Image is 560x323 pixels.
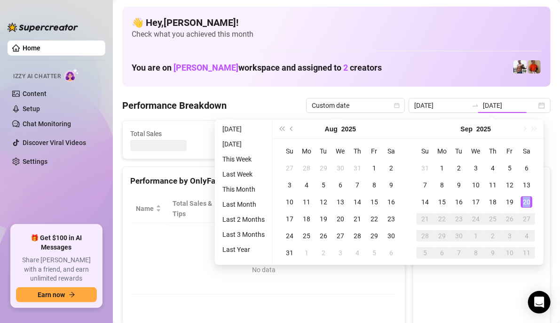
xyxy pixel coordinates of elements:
[421,175,543,187] div: Sales by OnlyFans Creator
[69,291,75,298] span: arrow-right
[287,194,335,223] th: Sales / Hour
[132,63,382,73] h1: You are on workspace and assigned to creators
[16,287,97,302] button: Earn nowarrow-right
[174,63,238,73] span: [PERSON_NAME]
[173,198,213,219] span: Total Sales & Tips
[130,129,216,139] span: Total Sales
[312,98,399,113] span: Custom date
[130,194,167,223] th: Name
[472,102,479,109] span: to
[343,63,348,73] span: 2
[122,99,227,112] h4: Performance Breakdown
[483,100,536,111] input: End date
[348,129,434,139] span: Messages Sent
[528,60,541,73] img: Justin
[23,105,40,113] a: Setup
[23,90,47,97] a: Content
[513,60,527,73] img: JUSTIN
[38,291,65,299] span: Earn now
[528,291,551,314] div: Open Intercom Messenger
[414,100,468,111] input: Start date
[23,44,40,52] a: Home
[167,194,226,223] th: Total Sales & Tips
[132,29,541,40] span: Check what you achieved this month
[340,198,384,219] span: Chat Conversion
[130,175,397,187] div: Performance by OnlyFans Creator
[132,16,541,29] h4: 👋 Hey, [PERSON_NAME] !
[472,102,479,109] span: swap-right
[16,256,97,283] span: Share [PERSON_NAME] with a friend, and earn unlimited rewards
[16,234,97,252] span: 🎁 Get $100 in AI Messages
[140,265,388,275] div: No data
[23,139,86,146] a: Discover Viral Videos
[8,23,78,32] img: logo-BBDzfeDw.svg
[23,120,71,128] a: Chat Monitoring
[23,158,47,165] a: Settings
[136,203,154,214] span: Name
[64,68,79,82] img: AI Chatter
[394,103,400,108] span: calendar
[239,129,325,139] span: Active Chats
[231,198,274,219] div: Est. Hours Worked
[13,72,61,81] span: Izzy AI Chatter
[335,194,397,223] th: Chat Conversion
[292,198,322,219] span: Sales / Hour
